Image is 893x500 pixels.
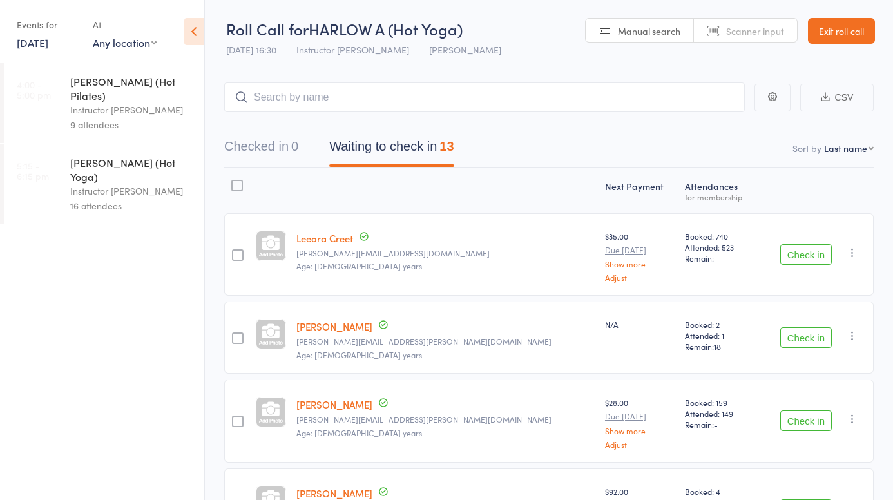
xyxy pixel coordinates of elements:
[93,14,157,35] div: At
[792,142,821,155] label: Sort by
[605,440,675,448] a: Adjust
[439,139,454,153] div: 13
[70,74,193,102] div: [PERSON_NAME] (Hot Pilates)
[824,142,867,155] div: Last name
[226,18,309,39] span: Roll Call for
[605,427,675,435] a: Show more
[93,35,157,50] div: Any location
[605,231,675,282] div: $35.00
[226,43,276,56] span: [DATE] 16:30
[296,427,422,438] span: Age: [DEMOGRAPHIC_DATA] years
[685,253,753,264] span: Remain:
[309,18,463,39] span: HARLOW A (Hot Yoga)
[296,231,353,245] a: Leeara Creet
[685,486,753,497] span: Booked: 4
[618,24,680,37] span: Manual search
[17,160,49,181] time: 5:15 - 6:15 pm
[680,173,758,207] div: Atten­dances
[605,412,675,421] small: Due [DATE]
[296,337,595,346] small: helen.sharpley@gmail.com
[685,330,753,341] span: Attended: 1
[224,82,745,112] input: Search by name
[714,253,718,264] span: -
[4,63,204,143] a: 4:00 -5:00 pm[PERSON_NAME] (Hot Pilates)Instructor [PERSON_NAME]9 attendees
[70,117,193,132] div: 9 attendees
[605,260,675,268] a: Show more
[70,102,193,117] div: Instructor [PERSON_NAME]
[605,273,675,282] a: Adjust
[70,198,193,213] div: 16 attendees
[70,184,193,198] div: Instructor [PERSON_NAME]
[726,24,784,37] span: Scanner input
[296,486,372,500] a: [PERSON_NAME]
[685,419,753,430] span: Remain:
[224,133,298,167] button: Checked in0
[600,173,680,207] div: Next Payment
[329,133,454,167] button: Waiting to check in13
[17,14,80,35] div: Events for
[296,398,372,411] a: [PERSON_NAME]
[296,260,422,271] span: Age: [DEMOGRAPHIC_DATA] years
[685,319,753,330] span: Booked: 2
[800,84,874,111] button: CSV
[70,155,193,184] div: [PERSON_NAME] (Hot Yoga)
[714,341,721,352] span: 18
[685,193,753,201] div: for membership
[4,144,204,224] a: 5:15 -6:15 pm[PERSON_NAME] (Hot Yoga)Instructor [PERSON_NAME]16 attendees
[780,410,832,431] button: Check in
[780,327,832,348] button: Check in
[714,419,718,430] span: -
[296,349,422,360] span: Age: [DEMOGRAPHIC_DATA] years
[17,79,51,100] time: 4:00 - 5:00 pm
[605,397,675,448] div: $28.00
[685,341,753,352] span: Remain:
[296,415,595,424] small: antonio.galuppo@hotmail.com
[685,231,753,242] span: Booked: 740
[296,249,595,258] small: L.creet@outlook.com
[17,35,48,50] a: [DATE]
[780,244,832,265] button: Check in
[605,245,675,255] small: Due [DATE]
[296,43,409,56] span: Instructor [PERSON_NAME]
[605,319,675,330] div: N/A
[291,139,298,153] div: 0
[808,18,875,44] a: Exit roll call
[685,397,753,408] span: Booked: 159
[296,320,372,333] a: [PERSON_NAME]
[685,408,753,419] span: Attended: 149
[429,43,501,56] span: [PERSON_NAME]
[685,242,753,253] span: Attended: 523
